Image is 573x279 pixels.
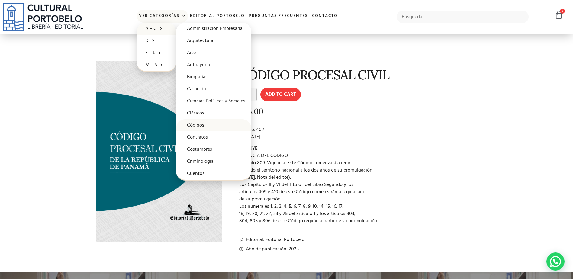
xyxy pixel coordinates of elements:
[176,107,251,119] a: Clásicos
[260,88,301,101] button: Add to cart
[244,236,304,243] span: Editorial: Editorial Portobelo
[176,95,251,107] a: Ciencias Políticas y Sociales
[137,59,176,71] a: M – S
[239,126,475,141] p: LEY No. 402 DE [DATE]
[176,23,251,35] a: Administración Empresarial
[176,59,251,71] a: Autoayuda
[176,143,251,156] a: Costumbres
[247,10,310,23] a: Preguntas frecuentes
[239,145,475,225] p: INCLUYE: VIGENCIA DEL CÓDIGO Artículo 809. Vigencia. Este Código comenzará a regir en todo el ter...
[188,10,247,23] a: Editorial Portobelo
[560,9,565,14] span: 0
[176,47,251,59] a: Arte
[176,35,251,47] a: Arquitectura
[555,11,563,19] a: 0
[137,47,176,59] a: E – L
[176,23,251,181] ul: A – C
[137,35,176,47] a: D
[244,245,299,253] span: Año de publicación: 2025
[176,119,251,131] a: Códigos
[137,23,176,35] a: A – C
[176,71,251,83] a: Biografías
[546,252,565,271] div: Contactar por WhatsApp
[176,131,251,143] a: Contratos
[397,11,529,23] input: Búsqueda
[176,83,251,95] a: Casación
[239,68,475,82] h1: CÓDIGO PROCESAL CIVIL
[137,23,176,72] ul: Ver Categorías
[310,10,340,23] a: Contacto
[176,168,251,180] a: Cuentos
[137,10,188,23] a: Ver Categorías
[176,156,251,168] a: Criminología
